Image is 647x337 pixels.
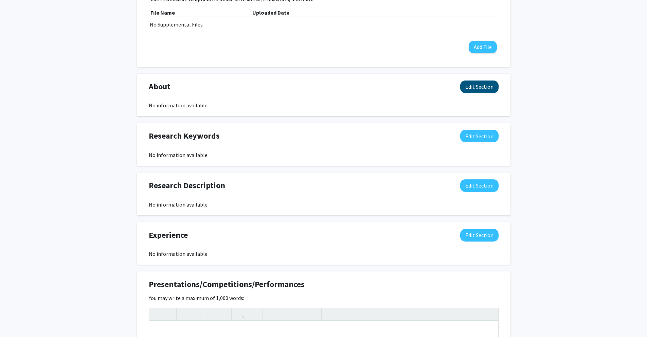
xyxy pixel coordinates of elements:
button: Redo (Ctrl + Y) [163,308,175,320]
span: Research Description [149,179,225,192]
button: Superscript [206,308,218,320]
button: Edit Research Keywords [460,130,499,142]
button: Fullscreen [485,308,497,320]
button: Insert Image [249,308,261,320]
button: Add File [469,41,497,53]
button: Subscript [218,308,230,320]
button: Link [233,308,245,320]
span: Experience [149,229,188,241]
button: Ordered list [276,308,288,320]
button: Insert horizontal rule [308,308,320,320]
iframe: Chat [5,306,29,332]
button: Emphasis (Ctrl + I) [190,308,202,320]
b: Uploaded Date [252,9,289,16]
label: You may write a maximum of 1,000 words: [149,294,244,302]
button: Edit About [460,81,499,93]
button: Unordered list [265,308,276,320]
div: No information available [149,151,499,159]
button: Edit Research Description [460,179,499,192]
div: No information available [149,250,499,258]
span: About [149,81,170,93]
button: Undo (Ctrl + Z) [151,308,163,320]
span: Presentations/Competitions/Performances [149,278,305,290]
button: Edit Experience [460,229,499,242]
div: No Supplemental Files [150,20,498,29]
div: No information available [149,200,499,209]
button: Strong (Ctrl + B) [178,308,190,320]
b: File Name [150,9,175,16]
button: Remove format [292,308,304,320]
div: No information available [149,101,499,109]
span: Research Keywords [149,130,220,142]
